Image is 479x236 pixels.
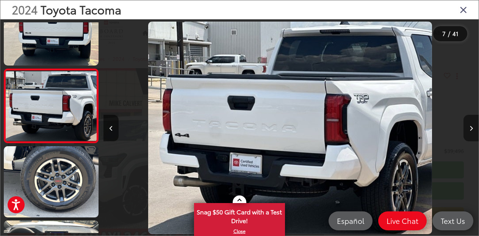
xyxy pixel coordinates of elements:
[195,204,284,227] span: Snag $50 Gift Card with a Test Drive!
[432,211,473,230] a: Text Us
[5,71,98,141] img: 2024 Toyota Tacoma TRD Sport
[452,29,459,38] span: 41
[103,22,478,234] div: 2024 Toyota Tacoma TRD Sport 6
[148,22,432,234] img: 2024 Toyota Tacoma TRD Sport
[378,211,427,230] a: Live Chat
[463,115,479,141] button: Next image
[12,1,38,17] span: 2024
[41,1,121,17] span: Toyota Tacoma
[442,29,446,38] span: 7
[333,216,368,225] span: Español
[437,216,469,225] span: Text Us
[3,146,99,219] img: 2024 Toyota Tacoma TRD Sport
[447,31,451,36] span: /
[103,115,119,141] button: Previous image
[460,5,467,14] i: Close gallery
[383,216,422,225] span: Live Chat
[329,211,373,230] a: Español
